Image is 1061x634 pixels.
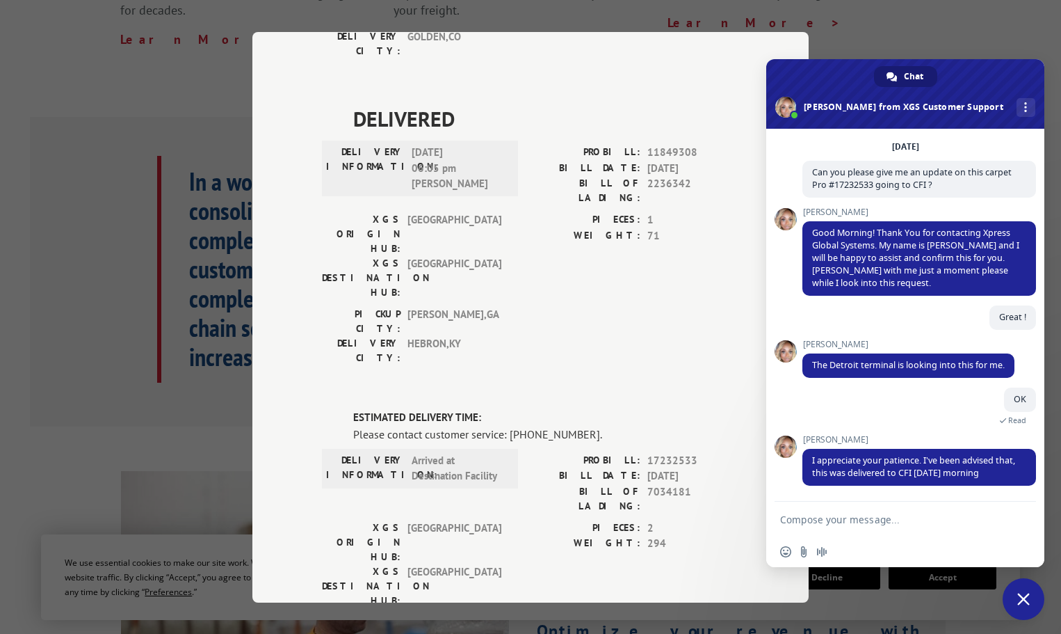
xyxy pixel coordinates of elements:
[326,145,405,192] label: DELIVERY INFORMATION:
[530,228,640,244] label: WEIGHT:
[904,66,923,87] span: Chat
[530,145,640,161] label: PROBILL:
[322,256,400,300] label: XGS DESTINATION HUB:
[530,212,640,228] label: PIECES:
[802,207,1036,217] span: [PERSON_NAME]
[407,520,501,564] span: [GEOGRAPHIC_DATA]
[802,340,1014,349] span: [PERSON_NAME]
[812,359,1005,371] span: The Detroit terminal is looking into this for me.
[812,454,1015,479] span: I appreciate your patience. I've been advised that, this was delivered to CFI [DATE] morning
[322,520,400,564] label: XGS ORIGIN HUB:
[322,212,400,256] label: XGS ORIGIN HUB:
[647,228,739,244] span: 71
[1008,415,1026,425] span: Read
[647,452,739,468] span: 17232533
[407,564,501,608] span: [GEOGRAPHIC_DATA]
[647,484,739,513] span: 7034181
[892,143,919,151] div: [DATE]
[647,212,739,228] span: 1
[647,468,739,484] span: [DATE]
[530,176,640,205] label: BILL OF LADING:
[322,564,400,608] label: XGS DESTINATION HUB:
[530,520,640,536] label: PIECES:
[530,536,640,552] label: WEIGHT:
[353,425,739,442] div: Please contact customer service: [PHONE_NUMBER].
[802,435,1036,445] span: [PERSON_NAME]
[812,166,1012,191] span: Can you please give me an update on this carpet Pro #17232533 going to CFI ?
[647,160,739,176] span: [DATE]
[798,546,809,557] span: Send a file
[780,546,791,557] span: Insert an emoji
[407,256,501,300] span: [GEOGRAPHIC_DATA]
[780,514,1000,526] textarea: Compose your message...
[530,160,640,176] label: BILL DATE:
[322,336,400,365] label: DELIVERY CITY:
[407,307,501,336] span: [PERSON_NAME] , GA
[647,536,739,552] span: 294
[407,336,501,365] span: HEBRON , KY
[1017,98,1035,117] div: More channels
[530,484,640,513] label: BILL OF LADING:
[353,410,739,426] label: ESTIMATED DELIVERY TIME:
[812,227,1019,289] span: Good Morning! Thank You for contacting Xpress Global Systems. My name is [PERSON_NAME] and I will...
[353,103,739,134] span: DELIVERED
[647,520,739,536] span: 2
[1014,393,1026,405] span: OK
[407,29,501,58] span: GOLDEN , CO
[647,176,739,205] span: 2236342
[647,145,739,161] span: 11849308
[407,212,501,256] span: [GEOGRAPHIC_DATA]
[322,29,400,58] label: DELIVERY CITY:
[999,311,1026,323] span: Great !
[412,145,505,192] span: [DATE] 06:05 pm [PERSON_NAME]
[874,66,937,87] div: Chat
[1003,578,1044,620] div: Close chat
[412,452,505,484] span: Arrived at Destination Facility
[530,452,640,468] label: PROBILL:
[530,468,640,484] label: BILL DATE:
[322,307,400,336] label: PICKUP CITY:
[816,546,827,557] span: Audio message
[326,452,405,484] label: DELIVERY INFORMATION:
